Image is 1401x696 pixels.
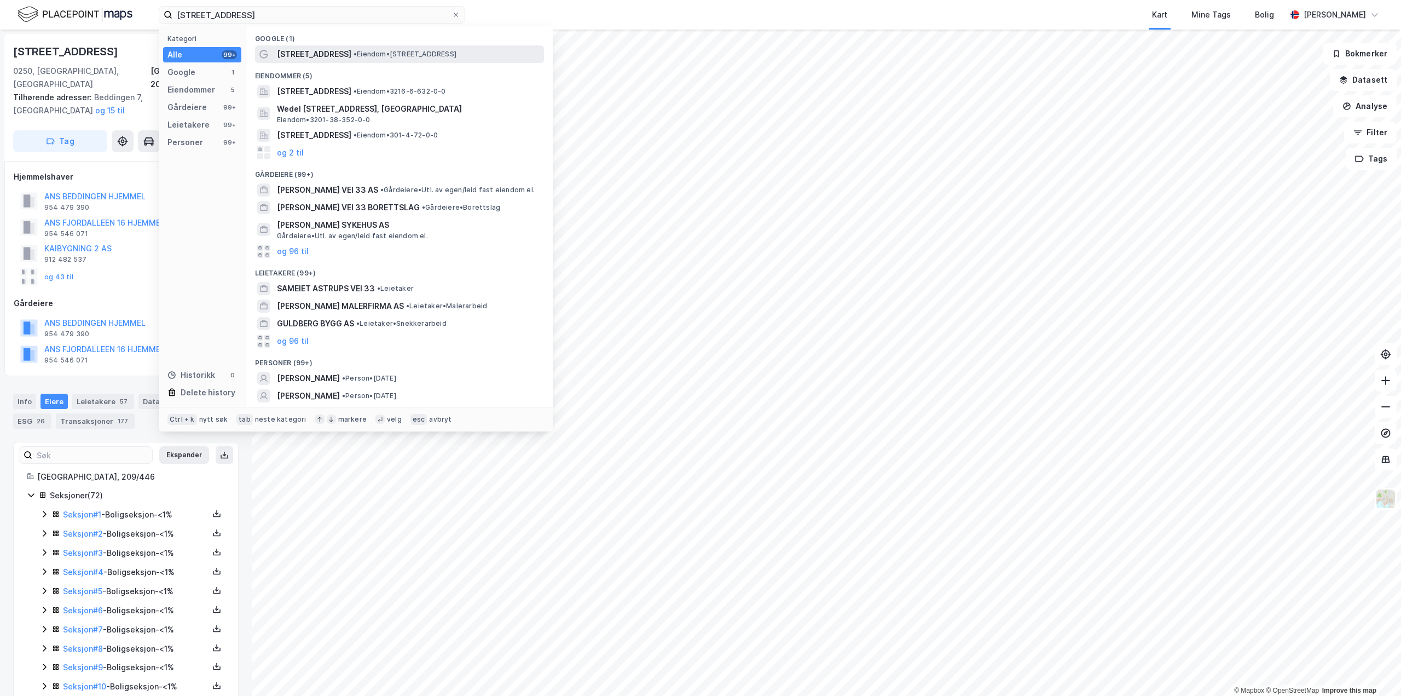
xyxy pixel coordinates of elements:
button: Bokmerker [1323,43,1397,65]
div: Hjemmelshaver [14,170,238,183]
a: Seksjon#4 [63,567,103,577]
span: • [377,284,380,292]
button: og 96 til [277,245,309,258]
div: Historikk [167,369,215,382]
div: ESG [13,413,51,429]
div: Google [167,66,195,79]
span: [PERSON_NAME] [277,372,340,385]
a: Seksjon#3 [63,548,103,557]
div: 99+ [222,50,237,59]
div: Gårdeiere [14,297,238,310]
div: markere [338,415,367,424]
span: • [354,50,357,58]
div: Leietakere (99+) [246,260,553,280]
div: Google (1) [246,26,553,45]
button: og 2 til [277,146,304,159]
div: velg [387,415,402,424]
div: - Boligseksjon - <1% [63,604,209,617]
div: [GEOGRAPHIC_DATA], 209/446 [150,65,239,91]
iframe: Chat Widget [1346,643,1401,696]
div: 954 546 071 [44,356,88,365]
a: Seksjon#7 [63,625,103,634]
div: Info [13,394,36,409]
div: tab [236,414,253,425]
div: avbryt [429,415,451,424]
span: • [380,186,384,194]
a: Seksjon#1 [63,510,101,519]
span: Eiendom • 3201-38-352-0-0 [277,116,370,124]
span: [STREET_ADDRESS] [277,129,351,142]
a: Seksjon#5 [63,586,102,596]
div: 5 [228,85,237,94]
div: Personer (99+) [246,350,553,370]
div: Delete history [181,386,235,399]
span: Person • [DATE] [342,374,396,383]
a: Mapbox [1234,687,1264,694]
span: Gårdeiere • Utl. av egen/leid fast eiendom el. [277,232,428,240]
div: Datasett [138,394,193,409]
span: • [354,131,357,139]
div: - Boligseksjon - <1% [63,508,209,521]
span: • [406,302,409,310]
div: Alle [167,48,182,61]
input: Søk [32,447,152,463]
div: 1 [228,68,237,77]
div: - Boligseksjon - <1% [63,680,209,693]
a: Seksjon#10 [63,682,106,691]
div: Eiere [40,394,68,409]
span: Gårdeiere • Utl. av egen/leid fast eiendom el. [380,186,535,194]
div: 0250, [GEOGRAPHIC_DATA], [GEOGRAPHIC_DATA] [13,65,150,91]
div: 99+ [222,138,237,147]
div: Mine Tags [1191,8,1231,21]
div: 177 [115,416,130,427]
span: [PERSON_NAME] SYKEHUS AS [277,218,540,232]
div: Bolig [1255,8,1274,21]
div: [GEOGRAPHIC_DATA], 209/446 [37,470,225,484]
div: [STREET_ADDRESS] [13,43,120,60]
div: Eiendommer (5) [246,63,553,83]
a: Seksjon#9 [63,663,103,672]
a: Seksjon#8 [63,644,103,653]
span: • [342,392,345,400]
div: Kategori [167,34,241,43]
div: 954 479 390 [44,330,89,338]
button: og 96 til [277,335,309,348]
div: - Boligseksjon - <1% [63,547,209,560]
div: Beddingen 7, [GEOGRAPHIC_DATA] [13,91,230,117]
span: Leietaker • Snekkerarbeid [356,319,447,328]
span: Gårdeiere • Borettslag [422,203,500,212]
div: 954 479 390 [44,203,89,212]
div: Kontrollprogram for chat [1346,643,1401,696]
span: SAMEIET ASTRUPS VEI 33 [277,282,375,295]
div: 57 [118,396,130,407]
span: Leietaker • Malerarbeid [406,302,487,310]
button: Tag [13,130,107,152]
span: • [356,319,360,327]
div: 954 546 071 [44,229,88,238]
input: Søk på adresse, matrikkel, gårdeiere, leietakere eller personer [172,7,451,23]
span: Tilhørende adresser: [13,93,94,102]
div: 99+ [222,103,237,112]
span: [PERSON_NAME] [277,389,340,402]
span: [PERSON_NAME] VEI 33 BORETTSLAG [277,201,420,214]
div: nytt søk [199,415,228,424]
a: Seksjon#6 [63,606,103,615]
div: - Boligseksjon - <1% [63,661,209,674]
a: OpenStreetMap [1266,687,1319,694]
div: Leietakere [72,394,134,409]
span: • [422,203,425,211]
div: Eiendommer [167,83,215,96]
div: Personer [167,136,203,149]
div: 26 [34,416,47,427]
img: Z [1375,488,1396,509]
span: Person • [DATE] [342,392,396,400]
span: Wedel [STREET_ADDRESS], [GEOGRAPHIC_DATA] [277,102,540,116]
span: [STREET_ADDRESS] [277,85,351,98]
div: - Boligseksjon - <1% [63,585,209,598]
div: Seksjoner ( 72 ) [50,489,225,502]
button: Ekspander [159,446,209,464]
img: logo.f888ab2527a4732fd821a326f86c7f29.svg [18,5,132,24]
span: GULDBERG BYGG AS [277,317,354,330]
span: Eiendom • 301-4-72-0-0 [354,131,438,140]
div: - Boligseksjon - <1% [63,642,209,655]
